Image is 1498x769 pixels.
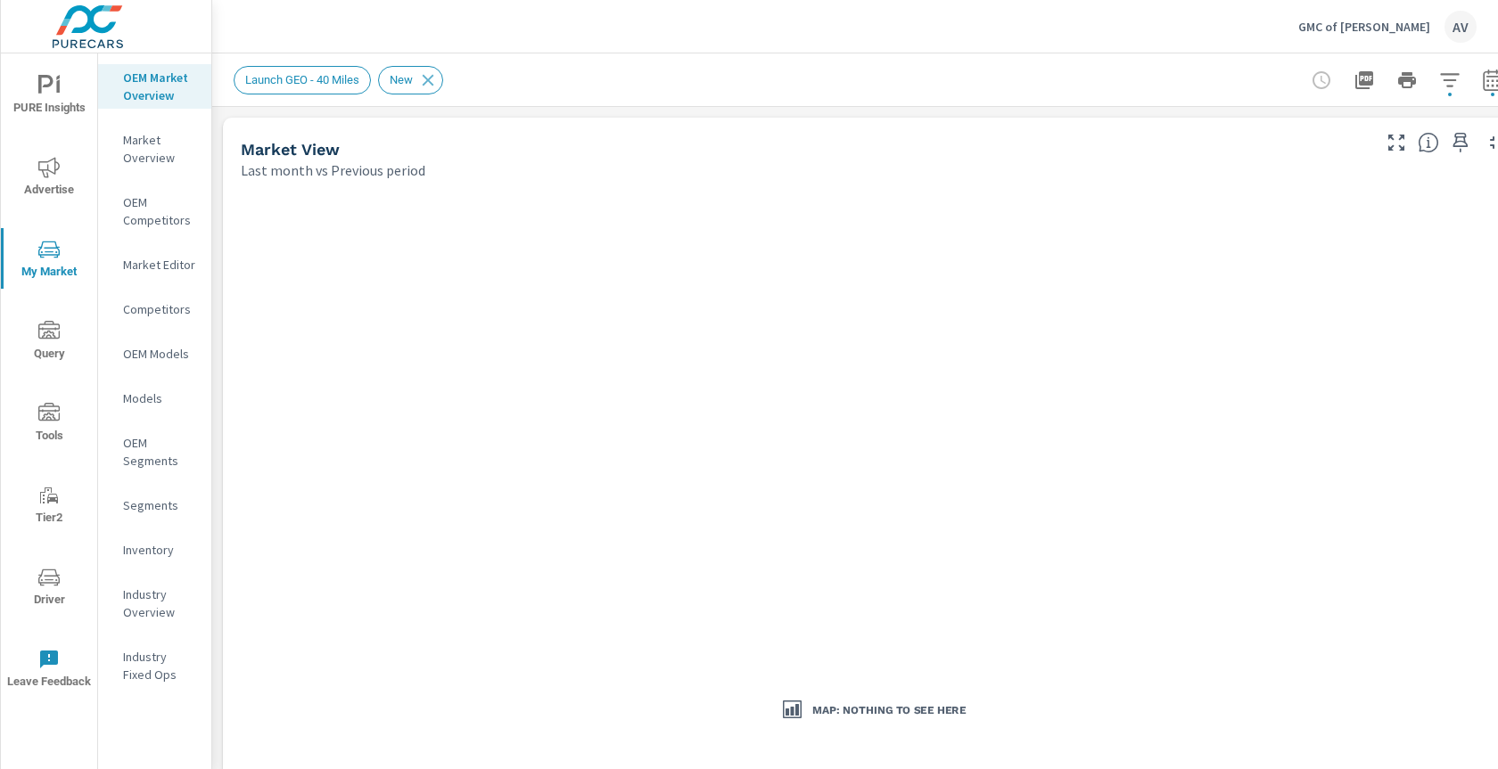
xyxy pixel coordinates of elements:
[1298,19,1430,35] p: GMC of [PERSON_NAME]
[123,389,197,407] p: Models
[98,536,211,563] div: Inventory
[98,296,211,323] div: Competitors
[123,131,197,167] p: Market Overview
[1,53,97,709] div: nav menu
[6,485,92,528] span: Tier2
[241,140,340,159] h5: Market View
[1432,62,1468,98] button: Apply Filters
[98,492,211,519] div: Segments
[123,300,197,318] p: Competitors
[812,702,966,717] h3: Map: Nothing to see here
[98,429,211,474] div: OEM Segments
[123,193,197,229] p: OEM Competitors
[98,251,211,278] div: Market Editor
[98,64,211,109] div: OEM Market Overview
[6,157,92,200] span: Advertise
[98,643,211,688] div: Industry Fixed Ops
[123,345,197,363] p: OEM Models
[6,75,92,119] span: PURE Insights
[6,321,92,364] span: Query
[98,340,211,367] div: OEM Models
[1382,128,1411,157] button: Make Fullscreen
[123,69,197,104] p: OEM Market Overview
[378,66,443,94] div: New
[98,127,211,171] div: Market Overview
[98,581,211,626] div: Industry Overview
[1346,62,1382,98] button: "Export Report to PDF"
[241,160,425,181] p: Last month vs Previous period
[6,239,92,282] span: My Market
[6,649,92,692] span: Leave Feedback
[1389,62,1425,98] button: Print Report
[1446,128,1475,157] span: Save this to your personalized report
[123,585,197,621] p: Industry Overview
[1444,11,1477,43] div: AV
[123,434,197,470] p: OEM Segments
[6,567,92,610] span: Driver
[123,541,197,559] p: Inventory
[123,496,197,514] p: Segments
[98,385,211,412] div: Models
[1418,132,1439,153] span: Find the biggest opportunities in your market for your inventory. Understand by postal code where...
[98,189,211,233] div: OEM Competitors
[123,648,197,683] p: Industry Fixed Ops
[123,256,197,274] p: Market Editor
[235,73,370,86] span: Launch GEO - 40 Miles
[6,403,92,446] span: Tools
[379,73,424,86] span: New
